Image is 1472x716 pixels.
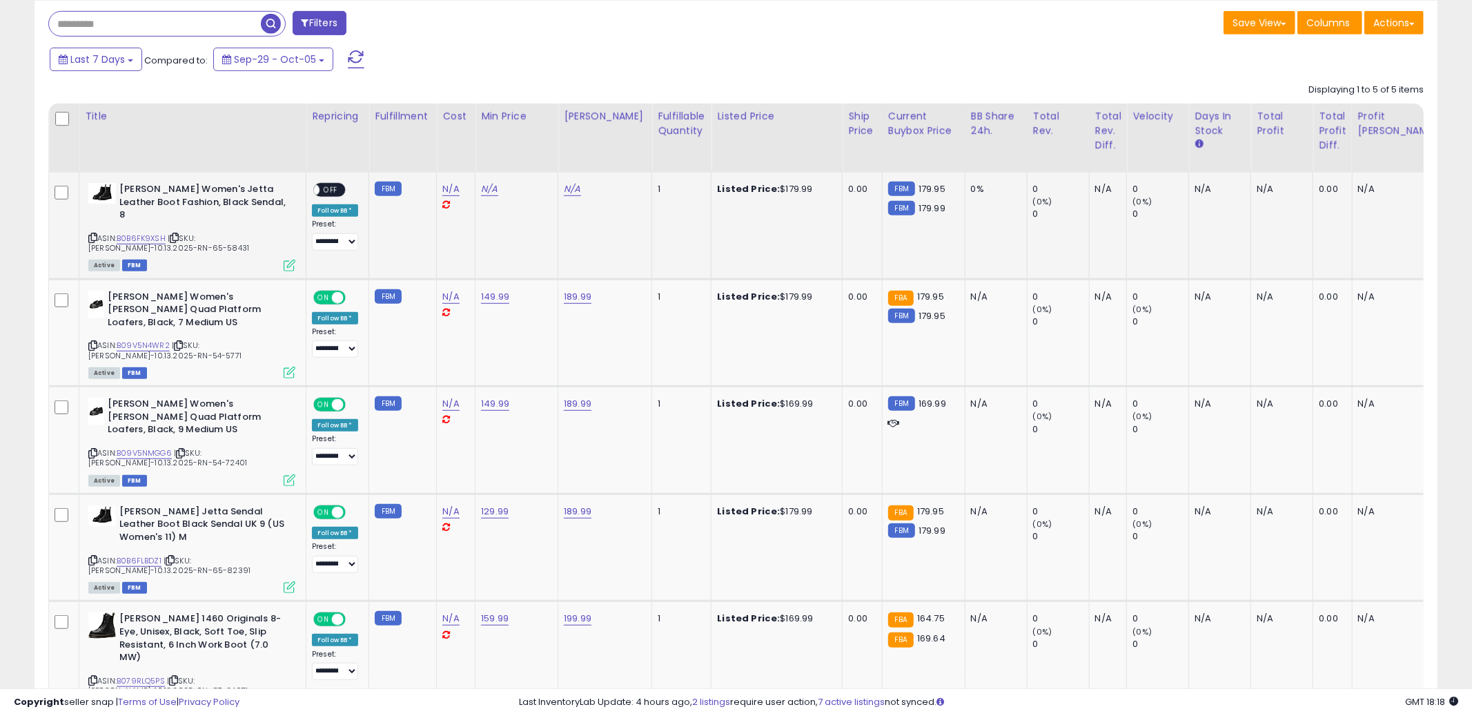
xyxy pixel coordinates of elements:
div: Preset: [312,434,358,465]
span: Last 7 Days [70,52,125,66]
div: 0% [971,183,1017,195]
div: N/A [1195,612,1240,625]
div: $179.99 [717,183,832,195]
button: Columns [1297,11,1362,35]
a: N/A [442,290,459,304]
small: FBA [888,291,914,306]
div: 0.00 [848,183,871,195]
small: FBM [375,396,402,411]
small: FBM [888,523,915,538]
div: Preset: [312,327,358,358]
div: N/A [1195,398,1240,410]
div: 0.00 [848,612,871,625]
div: 0.00 [1319,505,1341,518]
div: Total Profit Diff. [1319,109,1346,153]
span: 179.95 [919,182,945,195]
b: Listed Price: [717,505,780,518]
div: Current Buybox Price [888,109,959,138]
span: ON [315,291,332,303]
span: All listings currently available for purchase on Amazon [88,367,120,379]
span: 179.95 [917,290,944,303]
div: N/A [1257,612,1302,625]
small: (0%) [1033,411,1052,422]
div: 0 [1033,208,1089,220]
div: Profit [PERSON_NAME] [1358,109,1440,138]
span: 179.99 [919,524,945,537]
span: ON [315,614,332,626]
span: 179.99 [919,202,945,215]
span: Compared to: [144,54,208,67]
div: N/A [1195,183,1240,195]
div: 0 [1132,612,1188,625]
button: Save View [1224,11,1295,35]
div: 0 [1132,530,1188,543]
div: N/A [1257,291,1302,303]
small: FBM [888,182,915,196]
div: 0 [1132,505,1188,518]
span: 169.64 [917,632,945,645]
button: Sep-29 - Oct-05 [213,48,333,71]
div: 0 [1132,183,1188,195]
div: seller snap | | [14,696,239,709]
div: N/A [971,291,1017,303]
a: 2 listings [693,695,731,708]
div: ASIN: [88,183,295,270]
div: N/A [1095,398,1117,410]
div: Last InventoryLab Update: 4 hours ago, require user action, not synced. [520,696,1458,709]
a: N/A [442,182,459,196]
div: Preset: [312,542,358,573]
a: Privacy Policy [179,695,239,708]
div: 0.00 [1319,612,1341,625]
div: 0 [1033,505,1089,518]
span: FBM [122,260,147,271]
span: OFF [344,614,366,626]
div: Min Price [481,109,552,124]
span: 179.95 [919,309,945,322]
a: B09V5NMGG6 [117,447,172,459]
a: 149.99 [481,290,509,304]
img: 31V5+twW3FL._SL40_.jpg [88,183,116,204]
b: Listed Price: [717,290,780,303]
span: 179.95 [917,505,944,518]
img: 31V5+twW3FL._SL40_.jpg [88,505,116,526]
div: N/A [971,505,1017,518]
div: N/A [971,398,1017,410]
div: 0 [1033,398,1089,410]
b: Listed Price: [717,612,780,625]
small: FBM [375,289,402,304]
div: Preset: [312,220,358,251]
div: 0 [1033,612,1089,625]
b: [PERSON_NAME] Women's [PERSON_NAME] Quad Platform Loafers, Black, 9 Medium US [108,398,275,440]
div: 0.00 [848,398,871,410]
div: N/A [1358,183,1435,195]
div: N/A [1257,398,1302,410]
small: (0%) [1033,519,1052,530]
div: 0.00 [1319,183,1341,195]
small: FBM [375,182,402,196]
div: N/A [1195,505,1240,518]
div: 1 [658,291,700,303]
div: Follow BB * [312,312,358,325]
a: N/A [564,182,580,196]
span: Sep-29 - Oct-05 [234,52,316,66]
div: 0 [1033,423,1089,436]
b: Listed Price: [717,182,780,195]
small: Days In Stock. [1195,138,1203,151]
div: N/A [1358,291,1435,303]
a: B0B6FLBDZ1 [117,555,161,567]
a: 199.99 [564,612,591,626]
div: N/A [1095,505,1117,518]
div: Listed Price [717,109,836,124]
div: 0 [1033,638,1089,650]
button: Filters [293,11,346,35]
div: N/A [1195,291,1240,303]
img: 21oNTsMPXJL._SL40_.jpg [88,291,104,318]
div: N/A [971,612,1017,625]
div: 0 [1132,423,1188,436]
span: OFF [320,184,342,196]
img: 21oNTsMPXJL._SL40_.jpg [88,398,104,425]
div: ASIN: [88,398,295,485]
span: FBM [122,582,147,594]
div: Ship Price [848,109,876,138]
div: N/A [1358,505,1435,518]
